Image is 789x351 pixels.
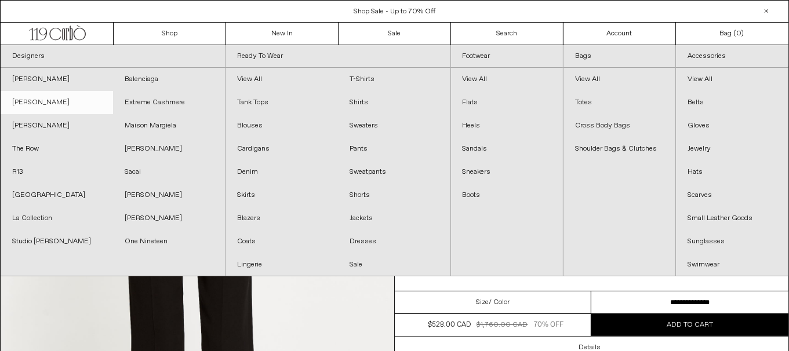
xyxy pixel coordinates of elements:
[534,320,563,330] div: 70% OFF
[1,230,113,253] a: Studio [PERSON_NAME]
[1,137,113,160] a: The Row
[563,23,676,45] a: Account
[736,28,744,39] span: )
[339,23,451,45] a: Sale
[676,230,788,253] a: Sunglasses
[451,184,563,207] a: Boots
[226,45,450,68] a: Ready To Wear
[563,114,675,137] a: Cross Body Bags
[338,91,450,114] a: Shirts
[563,137,675,160] a: Shoulder Bags & Clutches
[338,160,450,184] a: Sweatpants
[676,45,788,68] a: Accessories
[113,184,226,207] a: [PERSON_NAME]
[1,45,225,68] a: Designers
[676,114,788,137] a: Gloves
[676,160,788,184] a: Hats
[226,184,338,207] a: Skirts
[451,137,563,160] a: Sandals
[226,253,338,276] a: Lingerie
[1,68,113,91] a: [PERSON_NAME]
[338,114,450,137] a: Sweaters
[736,29,741,38] span: 0
[563,45,675,68] a: Bags
[1,114,113,137] a: [PERSON_NAME]
[1,207,113,230] a: La Collection
[338,230,450,253] a: Dresses
[226,91,338,114] a: Tank Tops
[451,160,563,184] a: Sneakers
[113,207,226,230] a: [PERSON_NAME]
[226,114,338,137] a: Blouses
[338,68,450,91] a: T-Shirts
[476,297,489,308] span: Size
[489,297,510,308] span: / Color
[676,184,788,207] a: Scarves
[113,91,226,114] a: Extreme Cashmere
[338,184,450,207] a: Shorts
[1,91,113,114] a: [PERSON_NAME]
[113,68,226,91] a: Balenciaga
[477,320,528,330] div: $1,760.00 CAD
[338,253,450,276] a: Sale
[451,114,563,137] a: Heels
[226,207,338,230] a: Blazers
[226,230,338,253] a: Coats
[676,91,788,114] a: Belts
[451,45,563,68] a: Footwear
[113,137,226,160] a: [PERSON_NAME]
[226,23,339,45] a: New In
[676,23,788,45] a: Bag ()
[451,68,563,91] a: View All
[428,320,471,330] div: $528.00 CAD
[114,23,226,45] a: Shop
[563,91,675,114] a: Totes
[226,137,338,160] a: Cardigans
[563,68,675,91] a: View All
[1,160,113,184] a: R13
[591,314,788,336] button: Add to cart
[113,114,226,137] a: Maison Margiela
[451,91,563,114] a: Flats
[451,23,563,45] a: Search
[338,137,450,160] a: Pants
[113,160,226,184] a: Sacai
[113,230,226,253] a: One Nineteen
[226,68,338,91] a: View All
[676,253,788,276] a: Swimwear
[676,68,788,91] a: View All
[354,7,436,16] a: Shop Sale - Up to 70% Off
[676,207,788,230] a: Small Leather Goods
[1,184,113,207] a: [GEOGRAPHIC_DATA]
[338,207,450,230] a: Jackets
[676,137,788,160] a: Jewelry
[226,160,338,184] a: Denim
[667,320,713,330] span: Add to cart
